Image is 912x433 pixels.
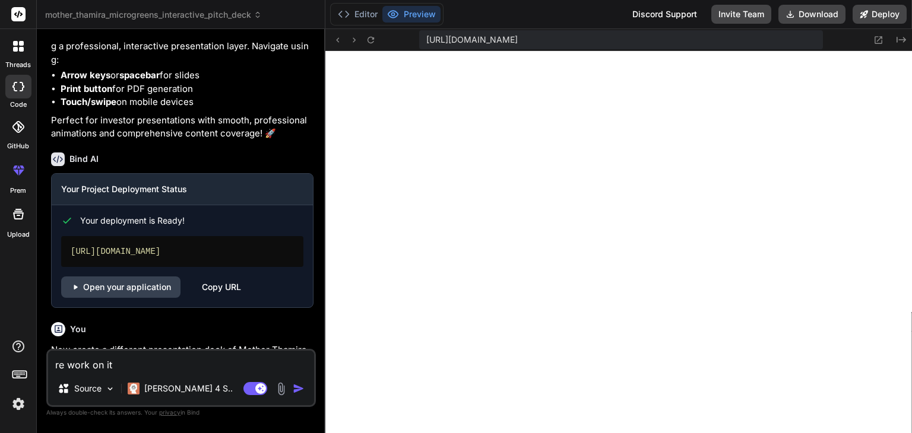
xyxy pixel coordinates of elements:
[5,60,31,70] label: threads
[274,382,288,396] img: attachment
[7,230,30,240] label: Upload
[382,6,441,23] button: Preview
[119,69,160,81] strong: spacebar
[61,69,313,82] li: or for slides
[10,100,27,110] label: code
[74,383,102,394] p: Source
[10,186,26,196] label: prem
[7,141,29,151] label: GitHub
[70,323,86,335] h6: You
[61,82,313,96] li: for PDF generation
[61,183,303,195] h3: Your Project Deployment Status
[105,384,115,394] img: Pick Models
[46,407,316,418] p: Always double-check its answers. Your in Bind
[61,276,180,298] a: Open your application
[778,5,845,24] button: Download
[48,351,314,372] textarea: re work on it
[80,215,185,227] span: Your deployment is Ready!
[144,383,233,394] p: [PERSON_NAME] 4 S..
[159,409,180,416] span: privacy
[61,96,116,107] strong: Touch/swipe
[8,394,28,414] img: settings
[61,236,303,267] div: [URL][DOMAIN_NAME]
[202,276,241,298] div: Copy URL
[45,9,262,21] span: mother_thamira_microgreens_interactive_pitch_deck
[61,83,112,94] strong: Print button
[853,5,907,24] button: Deploy
[128,383,140,394] img: Claude 4 Sonnet
[325,51,912,433] iframe: Preview
[711,5,771,24] button: Invite Team
[69,153,99,165] h6: Bind AI
[61,69,110,81] strong: Arrow keys
[51,114,313,141] p: Perfect for investor presentations with smooth, professional animations and comprehensive content...
[61,95,313,109] li: on mobile devices
[51,27,313,67] p: The pitch deck maintains all your original content while adding a professional, interactive prese...
[426,34,518,46] span: [URL][DOMAIN_NAME]
[333,6,382,23] button: Editor
[625,5,704,24] div: Discord Support
[293,383,305,394] img: icon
